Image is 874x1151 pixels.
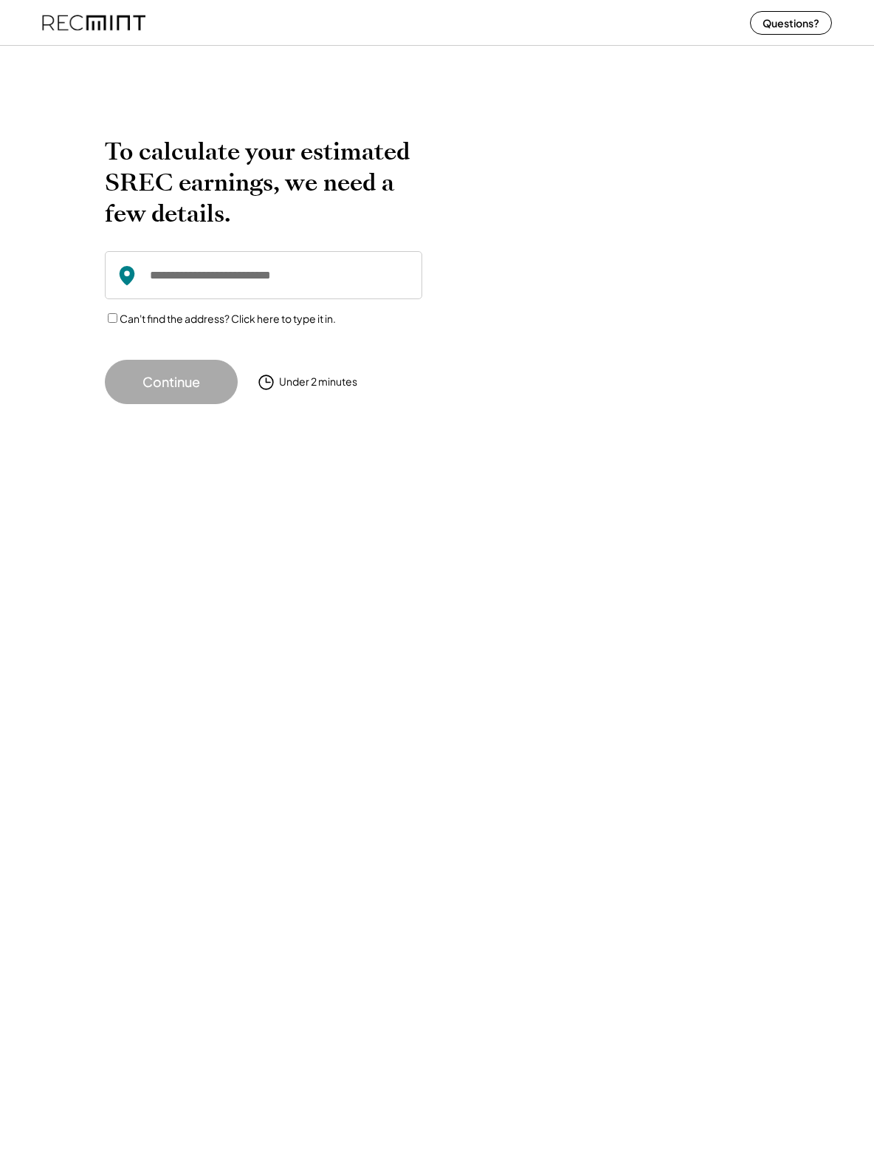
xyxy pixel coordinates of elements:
h2: To calculate your estimated SREC earnings, we need a few details. [105,136,422,229]
button: Continue [105,360,238,404]
label: Can't find the address? Click here to type it in. [120,312,336,325]
div: Under 2 minutes [279,375,357,389]
img: recmint-logotype%403x%20%281%29.jpeg [42,3,145,42]
img: yH5BAEAAAAALAAAAAABAAEAAAIBRAA7 [459,136,747,373]
button: Questions? [750,11,832,35]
